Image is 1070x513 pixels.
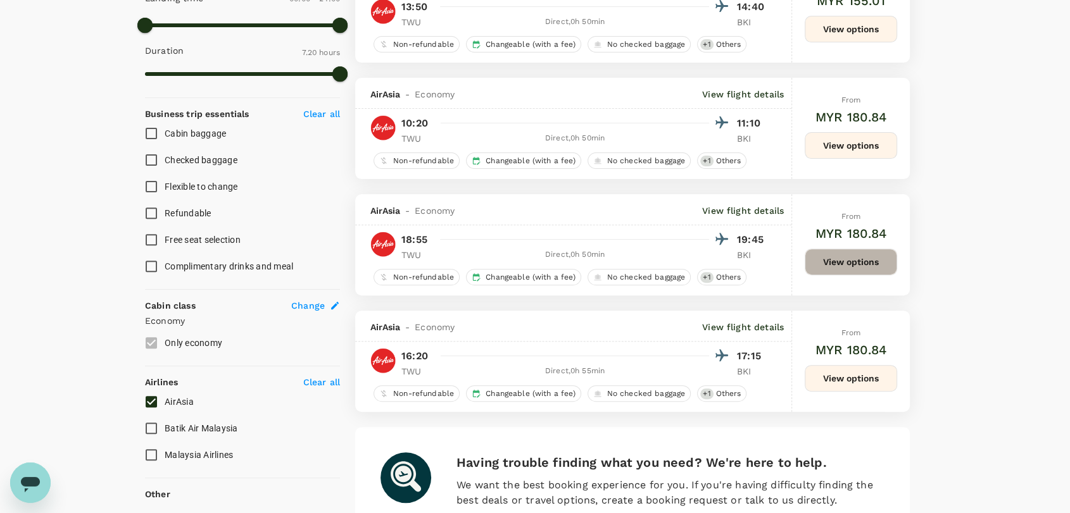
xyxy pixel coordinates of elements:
[711,388,746,399] span: Others
[466,269,581,285] div: Changeable (with a fee)
[466,152,581,169] div: Changeable (with a fee)
[401,365,433,378] p: TWU
[737,349,769,364] p: 17:15
[374,385,460,402] div: Non-refundable
[145,300,196,311] strong: Cabin class
[588,152,691,169] div: No checked baggage
[165,235,241,245] span: Free seat selection
[165,128,226,139] span: Cabin baggage
[697,36,746,53] div: +1Others
[291,299,325,312] span: Change
[165,397,194,407] span: AirAsia
[602,156,691,166] span: No checked baggage
[415,321,455,333] span: Economy
[702,88,784,101] p: View flight details
[737,116,769,131] p: 11:10
[388,156,459,166] span: Non-refundable
[805,16,897,42] button: View options
[415,204,455,217] span: Economy
[388,388,459,399] span: Non-refundable
[702,204,784,217] p: View flight details
[737,365,769,378] p: BKI
[711,272,746,283] span: Others
[374,36,460,53] div: Non-refundable
[303,376,340,388] p: Clear all
[700,272,713,283] span: + 1
[700,39,713,50] span: + 1
[481,156,580,166] span: Changeable (with a fee)
[711,156,746,166] span: Others
[737,132,769,145] p: BKI
[737,249,769,261] p: BKI
[602,39,691,50] span: No checked baggage
[370,321,400,333] span: AirAsia
[805,249,897,275] button: View options
[441,16,709,28] div: Direct , 0h 50min
[165,338,222,348] span: Only economy
[415,88,455,101] span: Economy
[401,349,428,364] p: 16:20
[370,232,396,257] img: AK
[401,132,433,145] p: TWU
[370,88,400,101] span: AirAsia
[805,365,897,392] button: View options
[165,182,238,192] span: Flexible to change
[602,272,691,283] span: No checked baggage
[145,314,340,327] p: Economy
[702,321,784,333] p: View flight details
[805,132,897,159] button: View options
[165,423,238,433] span: Batik Air Malaysia
[165,208,211,218] span: Refundable
[401,232,427,247] p: 18:55
[737,16,769,28] p: BKI
[374,152,460,169] div: Non-refundable
[481,39,580,50] span: Changeable (with a fee)
[737,232,769,247] p: 19:45
[815,223,887,244] h6: MYR 180.84
[697,152,746,169] div: +1Others
[145,44,184,57] p: Duration
[400,321,415,333] span: -
[165,450,233,460] span: Malaysia Airlines
[145,377,178,387] strong: Airlines
[401,116,428,131] p: 10:20
[441,249,709,261] div: Direct , 0h 50min
[302,48,341,57] span: 7.20 hours
[145,109,249,119] strong: Business trip essentials
[456,452,884,473] h6: Having trouble finding what you need? We're here to help.
[165,155,237,165] span: Checked baggage
[588,269,691,285] div: No checked baggage
[700,388,713,399] span: + 1
[441,365,709,378] div: Direct , 0h 55min
[303,108,340,120] p: Clear all
[165,261,293,271] span: Complimentary drinks and meal
[466,385,581,402] div: Changeable (with a fee)
[700,156,713,166] span: + 1
[841,96,861,104] span: From
[370,115,396,140] img: AK
[481,388,580,399] span: Changeable (with a fee)
[401,16,433,28] p: TWU
[588,385,691,402] div: No checked baggage
[481,272,580,283] span: Changeable (with a fee)
[388,39,459,50] span: Non-refundable
[370,204,400,217] span: AirAsia
[370,348,396,373] img: AK
[441,132,709,145] div: Direct , 0h 50min
[466,36,581,53] div: Changeable (with a fee)
[10,462,51,503] iframe: Button to launch messaging window
[841,212,861,221] span: From
[388,272,459,283] span: Non-refundable
[588,36,691,53] div: No checked baggage
[841,328,861,337] span: From
[602,388,691,399] span: No checked baggage
[374,269,460,285] div: Non-refundable
[401,249,433,261] p: TWU
[815,107,887,127] h6: MYR 180.84
[697,269,746,285] div: +1Others
[815,340,887,360] h6: MYR 180.84
[400,204,415,217] span: -
[697,385,746,402] div: +1Others
[456,478,884,508] p: We want the best booking experience for you. If you're having difficulty finding the best deals o...
[145,488,170,500] p: Other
